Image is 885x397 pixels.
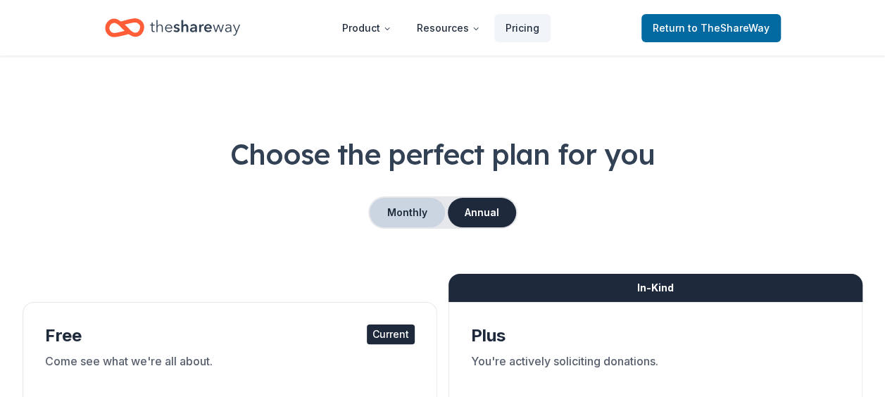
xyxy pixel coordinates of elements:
[471,353,841,392] div: You're actively soliciting donations.
[471,324,841,347] div: Plus
[641,14,781,42] a: Returnto TheShareWay
[23,134,862,174] h1: Choose the perfect plan for you
[406,14,491,42] button: Resources
[331,14,403,42] button: Product
[448,274,863,302] div: In-Kind
[494,14,551,42] a: Pricing
[688,22,770,34] span: to TheShareWay
[367,324,415,344] div: Current
[105,11,240,44] a: Home
[448,198,516,227] button: Annual
[45,324,415,347] div: Free
[331,11,551,44] nav: Main
[370,198,445,227] button: Monthly
[653,20,770,37] span: Return
[45,353,415,392] div: Come see what we're all about.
